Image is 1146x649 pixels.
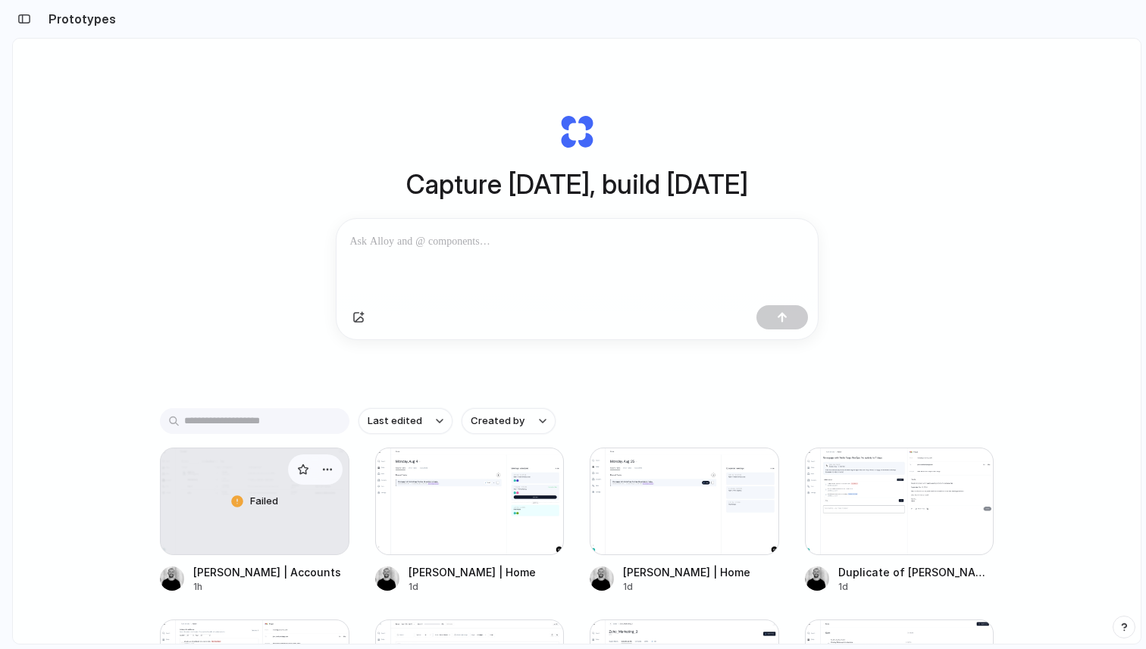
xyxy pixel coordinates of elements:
[838,564,994,580] div: Duplicate of [PERSON_NAME]
[471,413,524,429] span: Created by
[160,448,349,594] a: Aida | AccountsFailed[PERSON_NAME] | Accounts1h
[193,580,341,594] div: 1h
[368,413,422,429] span: Last edited
[805,448,994,594] a: Duplicate of AidaDuplicate of [PERSON_NAME]1d
[409,580,536,594] div: 1d
[462,408,556,434] button: Created by
[359,408,452,434] button: Last edited
[838,580,994,594] div: 1d
[42,10,116,28] h2: Prototypes
[193,564,341,580] div: [PERSON_NAME] | Accounts
[375,448,565,594] a: Aida | Home[PERSON_NAME] | Home1d
[409,564,536,580] div: [PERSON_NAME] | Home
[406,164,748,204] h1: Capture [DATE], build [DATE]
[623,564,750,580] div: [PERSON_NAME] | Home
[590,448,779,594] a: Aida | Home[PERSON_NAME] | Home1d
[250,494,278,509] span: Failed
[623,580,750,594] div: 1d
